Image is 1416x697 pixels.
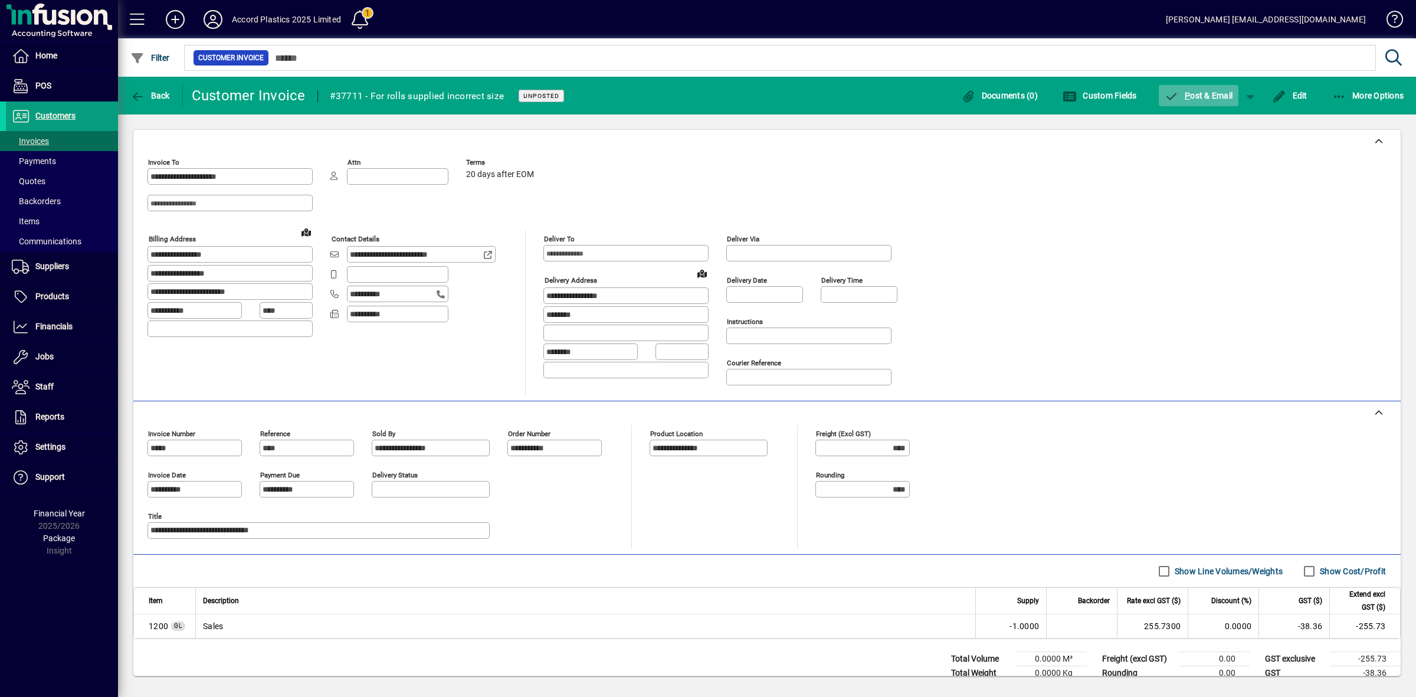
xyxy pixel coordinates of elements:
a: Financials [6,312,118,342]
label: Show Line Volumes/Weights [1172,565,1283,577]
span: Backorders [12,197,61,206]
span: P [1185,91,1190,100]
a: Knowledge Base [1378,2,1401,41]
mat-label: Reference [260,430,290,438]
mat-label: Invoice date [148,471,186,479]
mat-label: Courier Reference [727,359,781,367]
a: Support [6,463,118,492]
button: Post & Email [1159,85,1239,106]
td: GST exclusive [1259,652,1330,666]
span: Backorder [1078,594,1110,607]
app-page-header-button: Back [118,85,183,106]
div: [PERSON_NAME] [EMAIL_ADDRESS][DOMAIN_NAME] [1166,10,1366,29]
a: Communications [6,231,118,251]
button: Profile [194,9,232,30]
td: Freight (excl GST) [1096,652,1179,666]
mat-label: Product location [650,430,703,438]
mat-label: Deliver To [544,235,575,243]
span: Reports [35,412,64,421]
span: ost & Email [1165,91,1233,100]
td: Total Volume [945,652,1016,666]
mat-label: Order number [508,430,550,438]
button: Custom Fields [1060,85,1140,106]
mat-label: Delivery status [372,471,418,479]
span: Item [149,594,163,607]
a: Products [6,282,118,312]
td: Total Weight [945,666,1016,680]
td: 0.0000 M³ [1016,652,1087,666]
span: More Options [1332,91,1404,100]
mat-label: Invoice number [148,430,195,438]
a: Home [6,41,118,71]
span: Customer Invoice [198,52,264,64]
a: View on map [693,264,712,283]
td: -255.73 [1329,614,1400,638]
button: Edit [1269,85,1310,106]
div: Accord Plastics 2025 Limited [232,10,341,29]
a: Items [6,211,118,231]
label: Show Cost/Profit [1317,565,1386,577]
span: Invoices [12,136,49,146]
span: Suppliers [35,261,69,271]
span: Staff [35,382,54,391]
span: Back [130,91,170,100]
button: Filter [127,47,173,68]
span: GL [174,623,182,629]
mat-label: Title [148,512,162,521]
span: Extend excl GST ($) [1337,588,1385,614]
mat-label: Instructions [727,318,763,326]
span: Financial Year [34,509,85,518]
a: Staff [6,372,118,402]
span: Custom Fields [1063,91,1137,100]
span: Rate excl GST ($) [1127,594,1181,607]
span: Unposted [523,92,559,100]
a: Backorders [6,191,118,211]
span: Customers [35,111,76,120]
span: Settings [35,442,65,451]
span: Description [203,594,239,607]
mat-label: Sold by [372,430,395,438]
span: Items [12,217,40,226]
a: Suppliers [6,252,118,282]
a: Invoices [6,131,118,151]
a: Settings [6,433,118,462]
span: Financials [35,322,73,331]
span: Products [35,292,69,301]
span: Supply [1017,594,1039,607]
td: GST [1259,666,1330,680]
td: -38.36 [1330,666,1401,680]
span: Home [35,51,57,60]
span: Payments [12,156,56,166]
mat-label: Payment due [260,471,300,479]
mat-label: Rounding [816,471,844,479]
a: View on map [297,222,316,241]
td: 0.00 [1179,666,1250,680]
button: Add [156,9,194,30]
div: 255.7300 [1125,620,1181,632]
mat-label: Attn [348,158,360,166]
button: Documents (0) [958,85,1041,106]
span: Package [43,534,75,543]
td: -255.73 [1330,652,1401,666]
td: 0.00 [1179,652,1250,666]
a: Jobs [6,342,118,372]
span: Jobs [35,352,54,361]
span: Support [35,472,65,482]
button: Back [127,85,173,106]
a: POS [6,71,118,101]
td: 0.0000 [1188,614,1258,638]
div: Customer Invoice [192,86,306,105]
td: 0.0000 Kg [1016,666,1087,680]
span: Documents (0) [961,91,1038,100]
span: 20 days after EOM [466,170,534,179]
td: Rounding [1096,666,1179,680]
span: Terms [466,159,537,166]
span: Edit [1272,91,1307,100]
span: Filter [130,53,170,63]
span: POS [35,81,51,90]
button: More Options [1329,85,1407,106]
mat-label: Invoice To [148,158,179,166]
span: Sales [149,620,168,632]
span: GST ($) [1299,594,1322,607]
mat-label: Deliver via [727,235,759,243]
